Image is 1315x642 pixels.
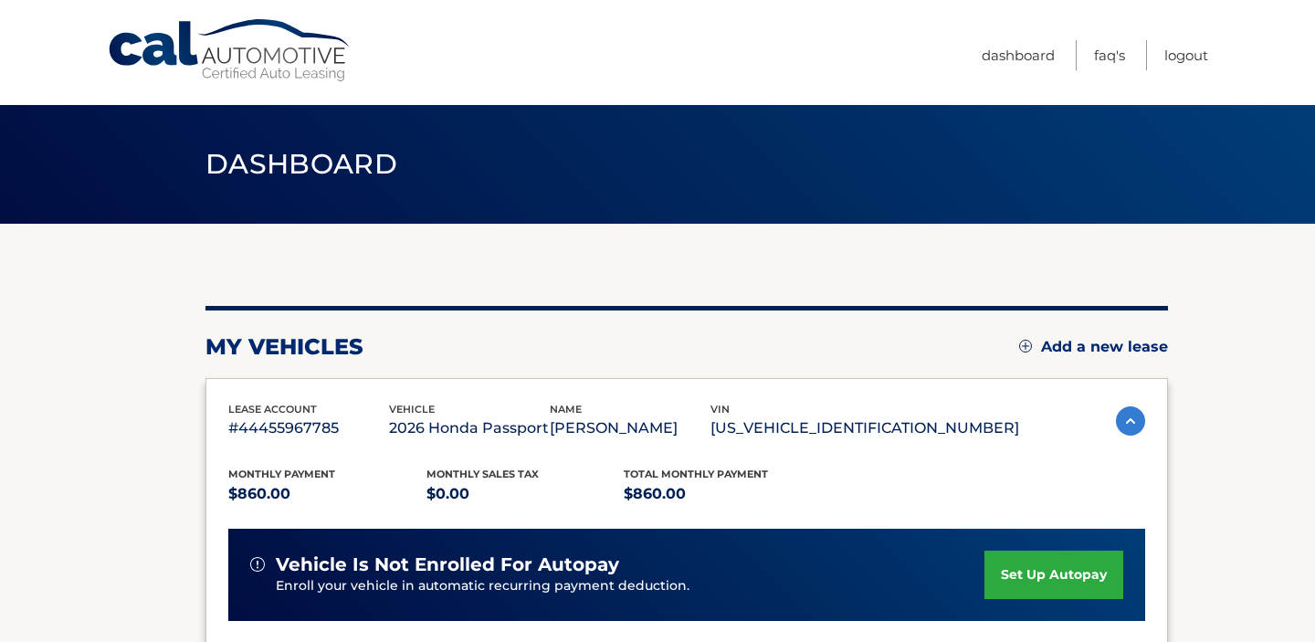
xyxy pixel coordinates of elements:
span: Monthly Payment [228,468,335,480]
span: name [550,403,582,416]
img: accordion-active.svg [1116,406,1145,436]
span: Monthly sales Tax [426,468,539,480]
span: vehicle [389,403,435,416]
a: Cal Automotive [107,18,353,83]
p: 2026 Honda Passport [389,416,550,441]
a: Dashboard [982,40,1055,70]
p: $860.00 [228,481,426,507]
img: add.svg [1019,340,1032,353]
span: Dashboard [205,147,397,181]
span: Total Monthly Payment [624,468,768,480]
span: lease account [228,403,317,416]
a: FAQ's [1094,40,1125,70]
p: [PERSON_NAME] [550,416,710,441]
h2: my vehicles [205,333,363,361]
p: Enroll your vehicle in automatic recurring payment deduction. [276,576,984,596]
img: alert-white.svg [250,557,265,572]
a: Logout [1164,40,1208,70]
p: #44455967785 [228,416,389,441]
span: vehicle is not enrolled for autopay [276,553,619,576]
a: Add a new lease [1019,338,1168,356]
p: [US_VEHICLE_IDENTIFICATION_NUMBER] [710,416,1019,441]
span: vin [710,403,730,416]
p: $860.00 [624,481,822,507]
a: set up autopay [984,551,1123,599]
p: $0.00 [426,481,625,507]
